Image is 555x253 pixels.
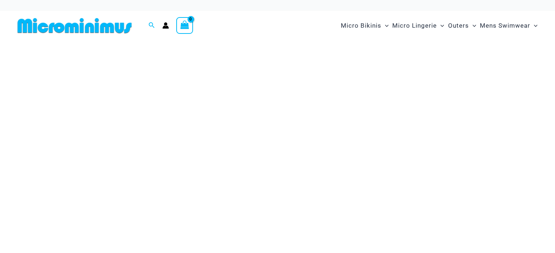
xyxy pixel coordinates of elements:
[392,16,437,35] span: Micro Lingerie
[446,15,478,37] a: OutersMenu ToggleMenu Toggle
[381,16,389,35] span: Menu Toggle
[162,22,169,29] a: Account icon link
[530,16,537,35] span: Menu Toggle
[448,16,469,35] span: Outers
[390,15,446,37] a: Micro LingerieMenu ToggleMenu Toggle
[437,16,444,35] span: Menu Toggle
[341,16,381,35] span: Micro Bikinis
[176,17,193,34] a: View Shopping Cart, empty
[339,15,390,37] a: Micro BikinisMenu ToggleMenu Toggle
[469,16,476,35] span: Menu Toggle
[338,13,540,38] nav: Site Navigation
[15,17,135,34] img: MM SHOP LOGO FLAT
[149,21,155,30] a: Search icon link
[480,16,530,35] span: Mens Swimwear
[478,15,539,37] a: Mens SwimwearMenu ToggleMenu Toggle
